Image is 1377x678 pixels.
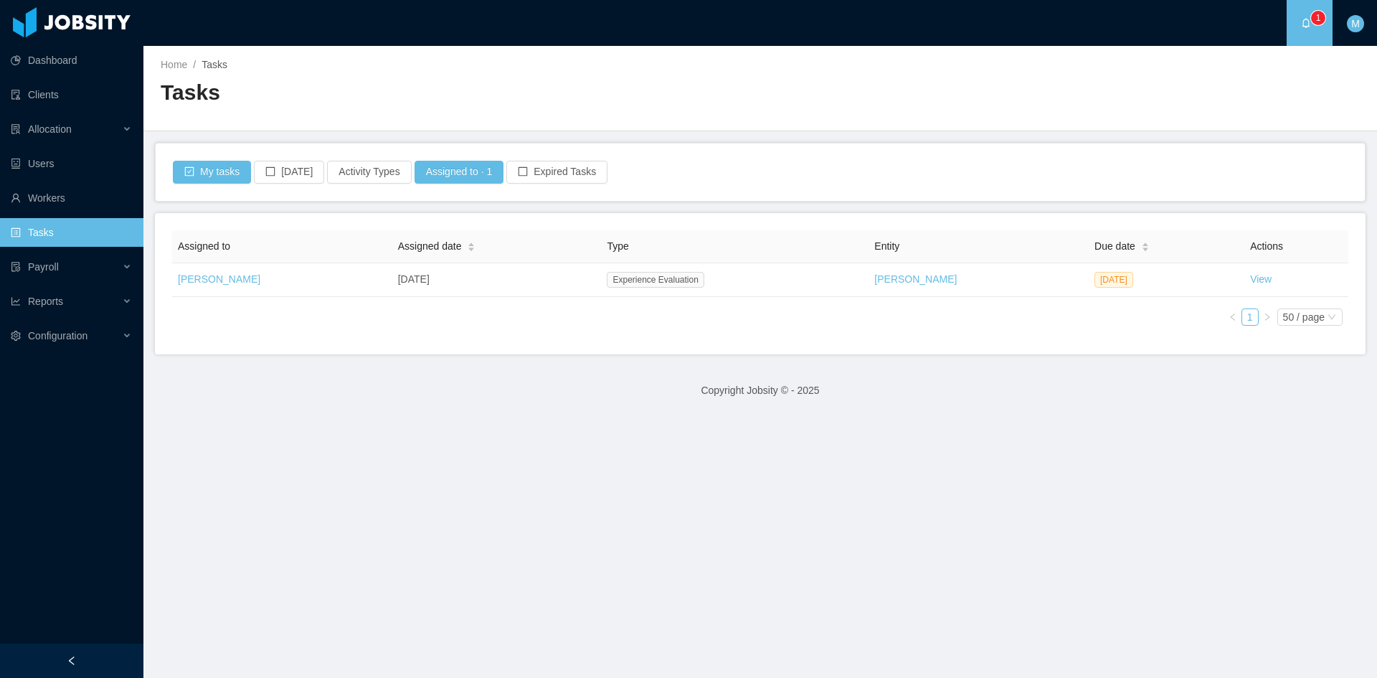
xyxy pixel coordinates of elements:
[1141,240,1150,250] div: Sort
[161,59,187,70] a: Home
[254,161,324,184] button: icon: border[DATE]
[506,161,607,184] button: icon: borderExpired Tasks
[193,59,196,70] span: /
[1250,240,1283,252] span: Actions
[11,262,21,272] i: icon: file-protect
[178,273,260,285] a: [PERSON_NAME]
[28,123,72,135] span: Allocation
[327,161,411,184] button: Activity Types
[607,272,704,288] span: Experience Evaluation
[1094,272,1133,288] span: [DATE]
[874,273,957,285] a: [PERSON_NAME]
[398,239,462,254] span: Assigned date
[607,240,628,252] span: Type
[28,330,87,342] span: Configuration
[468,246,475,250] i: icon: caret-down
[11,184,132,212] a: icon: userWorkers
[1328,313,1336,323] i: icon: down
[11,296,21,306] i: icon: line-chart
[161,78,760,108] h2: Tasks
[11,218,132,247] a: icon: profileTasks
[11,46,132,75] a: icon: pie-chartDashboard
[11,149,132,178] a: icon: robotUsers
[1351,15,1360,32] span: M
[178,240,230,252] span: Assigned to
[1250,273,1272,285] a: View
[11,331,21,341] i: icon: setting
[11,124,21,134] i: icon: solution
[1259,309,1276,326] li: Next Page
[468,240,475,245] i: icon: caret-up
[874,240,899,252] span: Entity
[1141,240,1149,245] i: icon: caret-up
[1283,309,1325,325] div: 50 / page
[1241,309,1259,326] li: 1
[1094,239,1135,254] span: Due date
[1229,313,1237,321] i: icon: left
[415,161,504,184] button: Assigned to · 1
[28,296,63,307] span: Reports
[1301,18,1311,28] i: icon: bell
[11,80,132,109] a: icon: auditClients
[202,59,227,70] span: Tasks
[28,261,59,273] span: Payroll
[1224,309,1241,326] li: Previous Page
[173,161,251,184] button: icon: check-squareMy tasks
[1263,313,1272,321] i: icon: right
[392,263,602,297] td: [DATE]
[467,240,475,250] div: Sort
[1141,246,1149,250] i: icon: caret-down
[1242,309,1258,325] a: 1
[1311,11,1325,25] sup: 1
[1316,11,1321,25] p: 1
[143,366,1377,415] footer: Copyright Jobsity © - 2025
